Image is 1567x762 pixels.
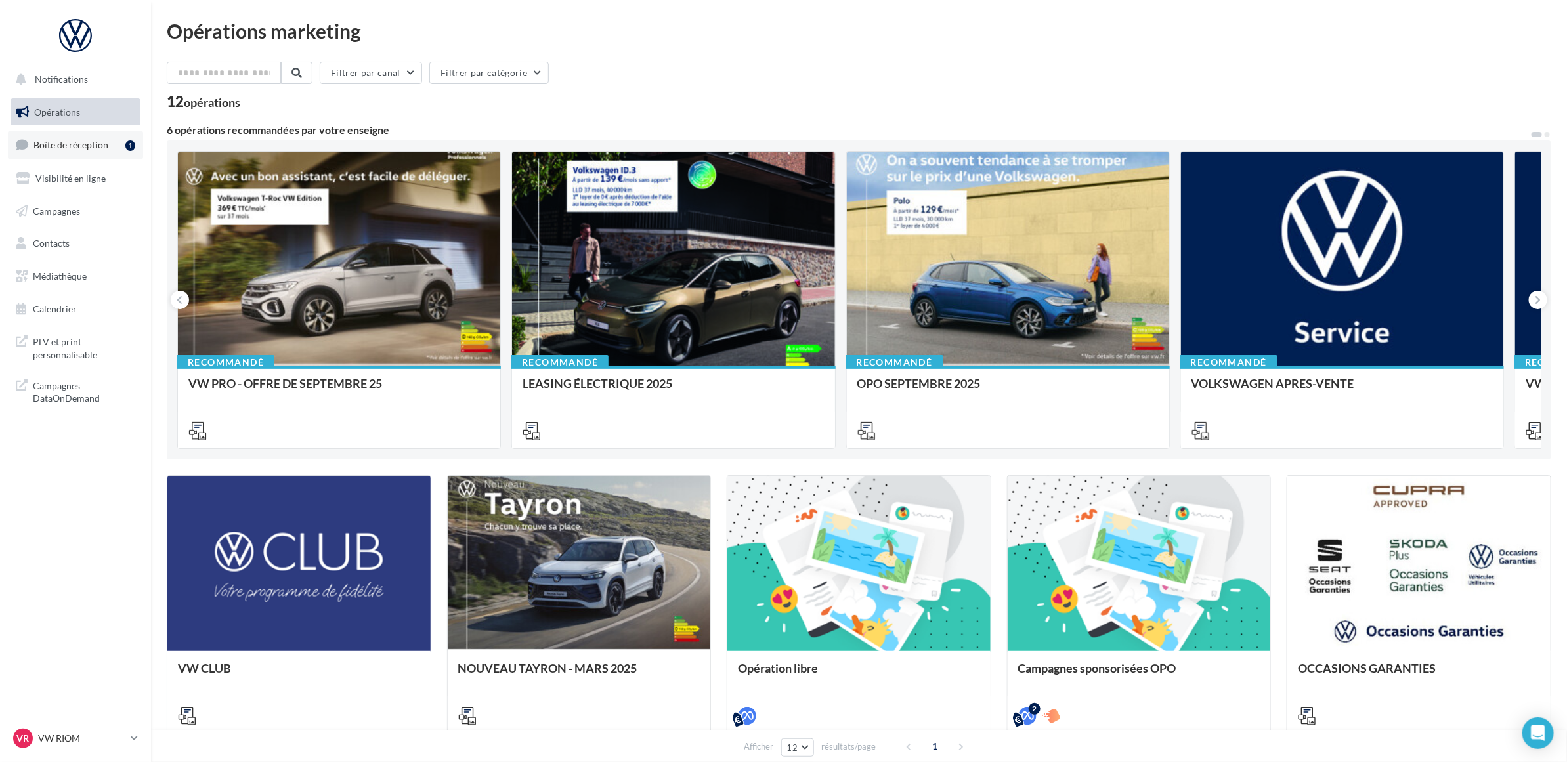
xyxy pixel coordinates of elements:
div: LEASING ÉLECTRIQUE 2025 [523,377,824,403]
a: Opérations [8,98,143,126]
span: Visibilité en ligne [35,173,106,184]
span: Opérations [34,106,80,117]
div: Open Intercom Messenger [1522,717,1554,749]
span: Calendrier [33,303,77,314]
div: OCCASIONS GARANTIES [1298,662,1540,688]
div: VW CLUB [178,662,420,688]
a: PLV et print personnalisable [8,328,143,366]
button: Notifications [8,66,138,93]
div: Recommandé [511,355,609,370]
button: Filtrer par canal [320,62,422,84]
span: PLV et print personnalisable [33,333,135,361]
div: OPO SEPTEMBRE 2025 [857,377,1159,403]
span: 1 [924,736,945,757]
div: NOUVEAU TAYRON - MARS 2025 [458,662,700,688]
div: 1 [125,140,135,151]
button: Filtrer par catégorie [429,62,549,84]
div: VW PRO - OFFRE DE SEPTEMBRE 25 [188,377,490,403]
span: Afficher [744,740,774,753]
span: VR [17,732,30,745]
span: Contacts [33,238,70,249]
div: Campagnes sponsorisées OPO [1018,662,1260,688]
div: 6 opérations recommandées par votre enseigne [167,125,1530,135]
a: Boîte de réception1 [8,131,143,159]
div: opérations [184,96,240,108]
button: 12 [781,738,815,757]
a: Campagnes [8,198,143,225]
span: résultats/page [821,740,876,753]
div: Recommandé [846,355,943,370]
div: Opérations marketing [167,21,1551,41]
span: Notifications [35,74,88,85]
span: Boîte de réception [33,139,108,150]
a: Médiathèque [8,263,143,290]
div: VOLKSWAGEN APRES-VENTE [1191,377,1493,403]
a: Calendrier [8,295,143,323]
div: Recommandé [177,355,274,370]
div: Opération libre [738,662,980,688]
div: 12 [167,95,240,109]
div: Recommandé [1180,355,1277,370]
a: Campagnes DataOnDemand [8,371,143,410]
p: VW RIOM [38,732,125,745]
span: 12 [787,742,798,753]
span: Campagnes DataOnDemand [33,377,135,405]
span: Médiathèque [33,270,87,282]
span: Campagnes [33,205,80,216]
a: VR VW RIOM [11,726,140,751]
a: Contacts [8,230,143,257]
a: Visibilité en ligne [8,165,143,192]
div: 2 [1029,703,1041,715]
